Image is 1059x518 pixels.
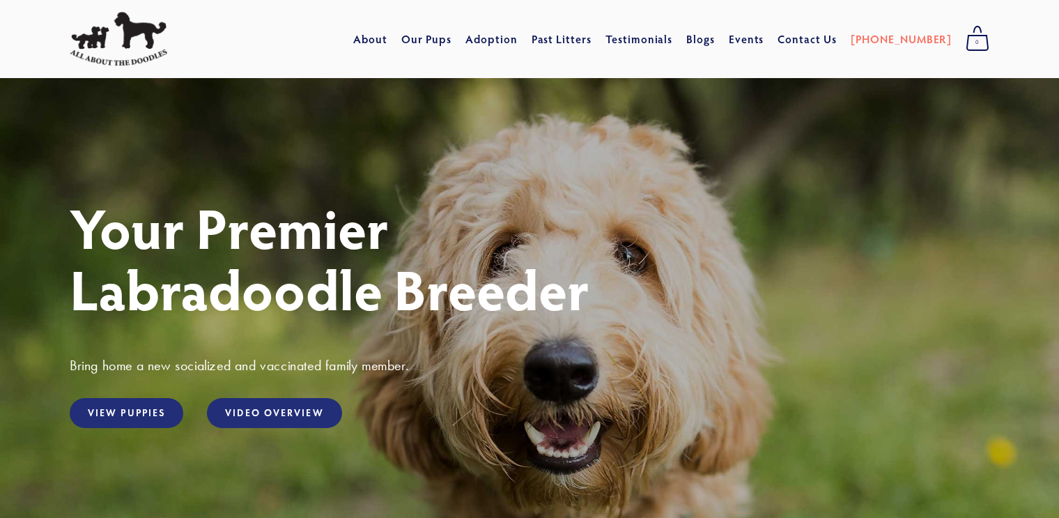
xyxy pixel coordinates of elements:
a: Testimonials [605,26,673,52]
a: About [353,26,387,52]
a: Our Pups [401,26,452,52]
h1: Your Premier Labradoodle Breeder [70,197,989,319]
a: Contact Us [778,26,837,52]
img: All About The Doodles [70,12,167,66]
h3: Bring home a new socialized and vaccinated family member. [70,356,989,374]
span: 0 [966,33,989,52]
a: Events [729,26,764,52]
a: Adoption [465,26,518,52]
a: Blogs [686,26,715,52]
a: Past Litters [532,31,592,46]
a: [PHONE_NUMBER] [851,26,952,52]
a: View Puppies [70,398,183,428]
a: 0 items in cart [959,22,996,56]
a: Video Overview [207,398,341,428]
